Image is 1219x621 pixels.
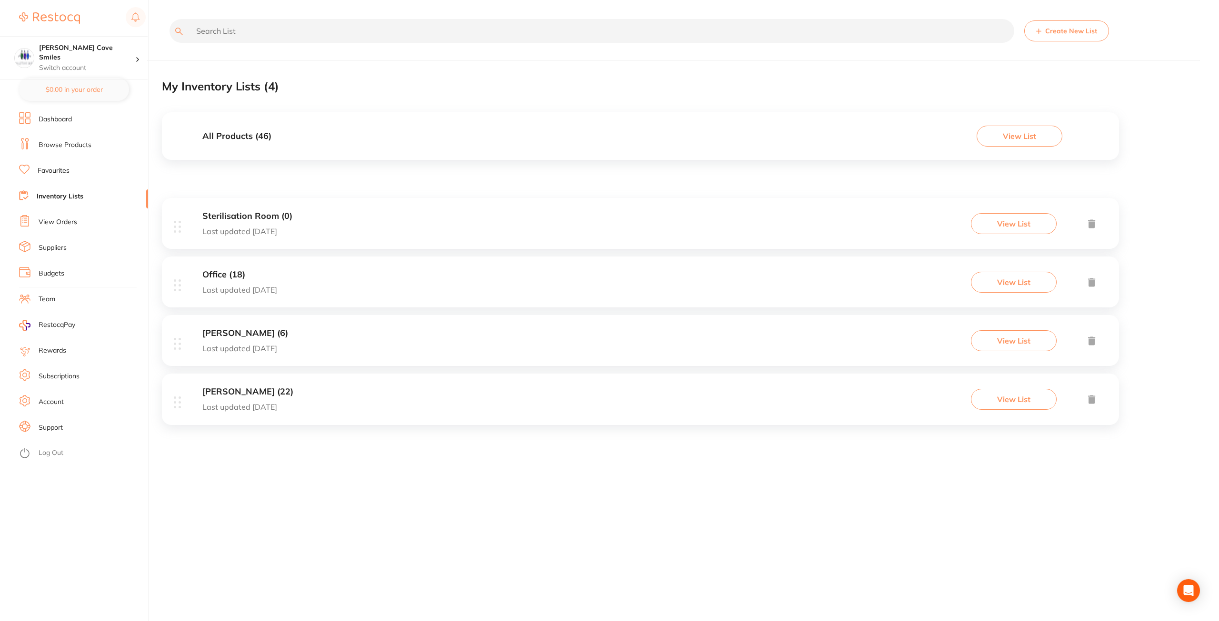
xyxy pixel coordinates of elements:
[202,270,277,280] h3: Office (18)
[162,80,279,93] h2: My Inventory Lists ( 4 )
[39,115,72,124] a: Dashboard
[19,320,75,331] a: RestocqPay
[19,12,80,24] img: Restocq Logo
[202,227,292,236] p: Last updated [DATE]
[19,446,145,461] button: Log Out
[1024,20,1109,41] button: Create New List
[39,295,55,304] a: Team
[39,269,64,278] a: Budgets
[37,192,83,201] a: Inventory Lists
[170,19,1014,43] input: Search List
[971,330,1057,351] button: View List
[202,211,292,221] h3: Sterilisation Room (0)
[202,403,293,411] p: Last updated [DATE]
[39,243,67,253] a: Suppliers
[162,374,1119,432] div: [PERSON_NAME] (22)Last updated [DATE]View List
[15,49,34,68] img: Hallett Cove Smiles
[971,272,1057,293] button: View List
[202,131,271,141] h3: All Products ( 46 )
[977,126,1062,147] button: View List
[162,256,1119,315] div: Office (18)Last updated [DATE]View List
[202,387,293,397] h3: [PERSON_NAME] (22)
[39,397,64,407] a: Account
[39,217,77,227] a: View Orders
[39,346,66,355] a: Rewards
[38,166,70,176] a: Favourites
[162,315,1119,374] div: [PERSON_NAME] (6)Last updated [DATE]View List
[39,372,80,381] a: Subscriptions
[39,423,63,433] a: Support
[202,328,288,338] h3: [PERSON_NAME] (6)
[162,198,1119,256] div: Sterilisation Room (0)Last updated [DATE]View List
[39,43,135,62] h4: Hallett Cove Smiles
[971,389,1057,410] button: View List
[19,78,129,101] button: $0.00 in your order
[971,213,1057,234] button: View List
[39,320,75,330] span: RestocqPay
[19,320,30,331] img: RestocqPay
[202,344,288,353] p: Last updated [DATE]
[39,448,63,458] a: Log Out
[1177,579,1200,602] div: Open Intercom Messenger
[39,63,135,73] p: Switch account
[39,140,91,150] a: Browse Products
[19,7,80,29] a: Restocq Logo
[202,286,277,294] p: Last updated [DATE]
